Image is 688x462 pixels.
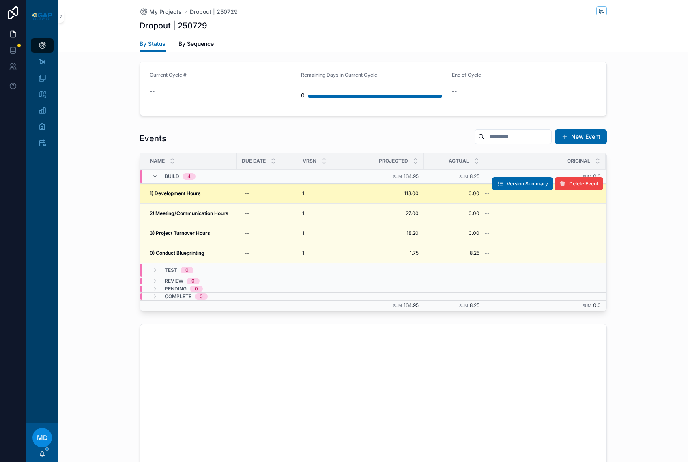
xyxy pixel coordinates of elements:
[449,158,469,164] span: Actual
[150,230,232,236] a: 3) Project Turnover Hours
[245,210,249,217] div: --
[165,293,191,300] span: Complete
[302,250,304,256] span: 1
[470,173,479,179] span: 8.25
[245,250,249,256] div: --
[150,250,232,256] a: 0) Conduct Blueprinting
[150,72,187,78] span: Current Cycle #
[190,8,238,16] a: Dropout | 250729
[191,278,195,284] div: 0
[245,190,249,197] div: --
[428,210,479,217] a: 0.00
[301,87,305,103] div: 0
[583,303,591,308] small: Sum
[485,210,596,217] a: --
[485,250,490,256] span: --
[404,302,419,308] span: 164.95
[185,267,189,273] div: 0
[428,190,479,197] a: 0.00
[178,40,214,48] span: By Sequence
[485,190,490,197] span: --
[140,133,166,144] h1: Events
[241,207,292,220] a: --
[452,87,457,95] span: --
[140,8,182,16] a: My Projects
[393,303,402,308] small: Sum
[245,230,249,236] div: --
[140,40,166,48] span: By Status
[363,250,419,256] a: 1.75
[241,247,292,260] a: --
[567,158,590,164] span: Original
[37,433,48,443] span: MD
[428,250,479,256] a: 8.25
[470,302,479,308] span: 8.25
[200,293,203,300] div: 0
[379,158,408,164] span: Projected
[187,173,191,180] div: 4
[452,72,481,78] span: End of Cycle
[165,267,177,273] span: Test
[241,187,292,200] a: --
[302,210,353,217] a: 1
[363,190,419,197] a: 118.00
[302,190,353,197] a: 1
[150,190,201,196] strong: 1) Development Hours
[363,230,419,236] a: 18.20
[555,129,607,144] button: New Event
[459,174,468,179] small: Sum
[302,230,304,236] span: 1
[393,174,402,179] small: Sum
[150,210,232,217] a: 2) Meeting/Communication Hours
[459,303,468,308] small: Sum
[404,173,419,179] span: 164.95
[302,210,304,217] span: 1
[242,158,266,164] span: Due Date
[165,173,179,180] span: Build
[150,190,232,197] a: 1) Development Hours
[302,190,304,197] span: 1
[31,11,54,21] img: App logo
[302,230,353,236] a: 1
[302,250,353,256] a: 1
[140,37,166,52] a: By Status
[485,210,490,217] span: --
[241,227,292,240] a: --
[150,158,165,164] span: Name
[485,230,490,236] span: --
[569,181,598,187] span: Delete Event
[165,286,187,292] span: Pending
[195,286,198,292] div: 0
[593,173,601,179] span: 0.0
[301,72,377,78] span: Remaining Days in Current Cycle
[26,32,58,161] div: scrollable content
[178,37,214,53] a: By Sequence
[485,190,596,197] a: --
[140,20,207,31] h1: Dropout | 250729
[303,158,316,164] span: VRSN
[165,278,183,284] span: Review
[593,302,601,308] span: 0.0
[150,230,210,236] strong: 3) Project Turnover Hours
[363,210,419,217] a: 27.00
[485,250,596,256] a: --
[150,250,204,256] strong: 0) Conduct Blueprinting
[149,8,182,16] span: My Projects
[492,177,553,190] button: Version Summary
[150,210,228,216] strong: 2) Meeting/Communication Hours
[485,230,596,236] a: --
[507,181,548,187] span: Version Summary
[428,230,479,236] a: 0.00
[150,87,155,95] span: --
[555,177,603,190] button: Delete Event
